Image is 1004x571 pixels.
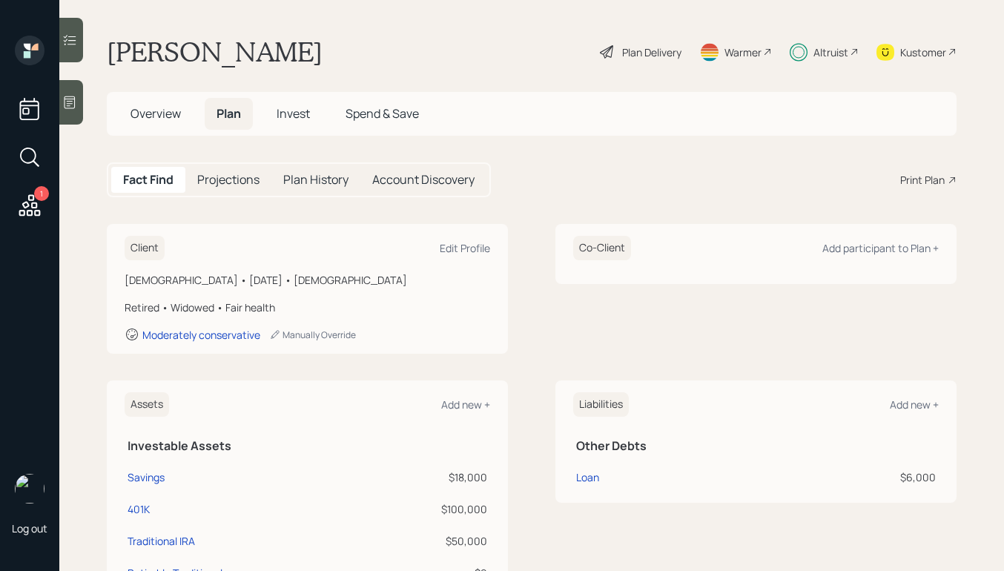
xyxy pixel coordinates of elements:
h6: Client [125,236,165,260]
div: $6,000 [726,469,936,485]
span: Plan [217,105,241,122]
h5: Account Discovery [372,173,475,187]
h1: [PERSON_NAME] [107,36,323,68]
h6: Assets [125,392,169,417]
div: Kustomer [900,44,946,60]
div: Retired • Widowed • Fair health [125,300,490,315]
h6: Liabilities [573,392,629,417]
div: 401K [128,501,150,517]
div: [DEMOGRAPHIC_DATA] • [DATE] • [DEMOGRAPHIC_DATA] [125,272,490,288]
div: Loan [576,469,599,485]
div: Warmer [724,44,762,60]
div: Add new + [890,397,939,412]
span: Invest [277,105,310,122]
div: Moderately conservative [142,328,260,342]
img: aleksandra-headshot.png [15,474,44,504]
h5: Fact Find [123,173,174,187]
div: Plan Delivery [622,44,681,60]
div: Add participant to Plan + [822,241,939,255]
h6: Co-Client [573,236,631,260]
h5: Plan History [283,173,349,187]
h5: Investable Assets [128,439,487,453]
div: 1 [34,186,49,201]
h5: Other Debts [576,439,936,453]
div: $18,000 [366,469,487,485]
h5: Projections [197,173,260,187]
div: $100,000 [366,501,487,517]
div: Altruist [813,44,848,60]
div: $50,000 [366,533,487,549]
div: Add new + [441,397,490,412]
div: Savings [128,469,165,485]
div: Traditional IRA [128,533,195,549]
div: Log out [12,521,47,535]
div: Edit Profile [440,241,490,255]
span: Spend & Save [346,105,419,122]
span: Overview [131,105,181,122]
div: Manually Override [269,329,356,341]
div: Print Plan [900,172,945,188]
